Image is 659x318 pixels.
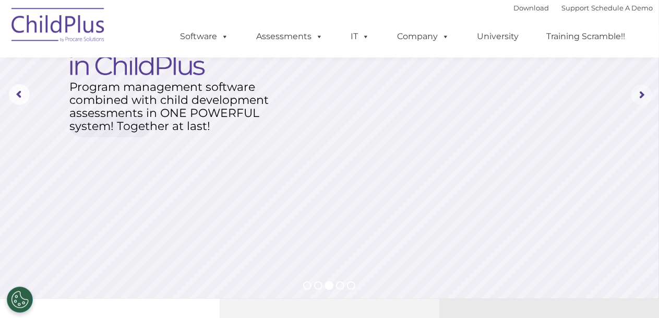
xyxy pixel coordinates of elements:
[592,4,653,12] a: Schedule A Demo
[562,4,590,12] a: Support
[6,1,111,53] img: ChildPlus by Procare Solutions
[341,26,380,47] a: IT
[69,80,280,133] rs-layer: Program management software combined with child development assessments in ONE POWERFUL system! T...
[467,26,530,47] a: University
[536,26,636,47] a: Training Scramble!!
[488,205,659,318] iframe: Chat Widget
[514,4,549,12] a: Download
[170,26,239,47] a: Software
[145,69,177,77] span: Last name
[387,26,460,47] a: Company
[514,4,653,12] font: |
[145,112,189,120] span: Phone number
[70,115,151,137] a: Learn More
[7,287,33,313] button: Cookies Settings
[246,26,334,47] a: Assessments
